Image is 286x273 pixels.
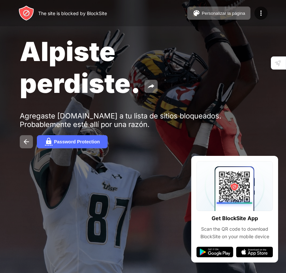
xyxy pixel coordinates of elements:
div: Password Protection [54,139,100,144]
div: Agregaste [DOMAIN_NAME] a tu lista de sitios bloqueados. Probablemente esté allí por una razón. [20,112,223,129]
button: Personalizar la página [187,7,250,20]
img: share.svg [147,82,155,90]
span: Alpiste perdiste. [20,35,141,99]
img: back.svg [22,138,30,146]
button: Password Protection [37,135,108,148]
img: header-logo.svg [18,5,34,21]
img: password.svg [45,138,53,146]
div: Scan the QR code to download BlockSite on your mobile device [196,225,273,240]
img: qrcode.svg [196,161,273,211]
img: app-store.svg [236,247,273,257]
div: Personalizar la página [202,11,245,16]
img: pallet.svg [193,9,200,17]
div: Get BlockSite App [212,214,258,223]
img: menu-icon.svg [257,9,265,17]
div: The site is blocked by BlockSite [38,10,107,16]
img: google-play.svg [196,247,233,257]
